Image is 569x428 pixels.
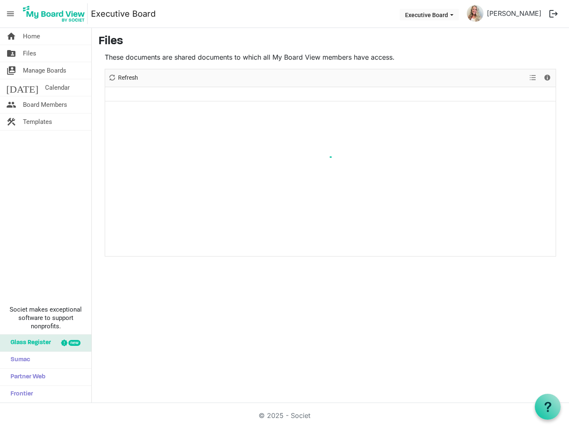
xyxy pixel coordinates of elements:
span: Frontier [6,386,33,403]
a: [PERSON_NAME] [483,5,545,22]
a: My Board View Logo [20,3,91,24]
span: Calendar [45,79,70,96]
span: Manage Boards [23,62,66,79]
span: menu [3,6,18,22]
span: Glass Register [6,335,51,351]
a: © 2025 - Societ [259,411,310,420]
a: Executive Board [91,5,156,22]
img: LS-MNrqZjgQ_wrPGQ6y3TlJ-mG7o4JT1_0TuBKFgoAiQ40SA2tedeKhdbq5b_xD0KWyXqBKNCt8CSyyraCI1pA_thumb.png [467,5,483,22]
span: people [6,96,16,113]
span: Home [23,28,40,45]
span: switch_account [6,62,16,79]
button: Executive Board dropdownbutton [400,9,459,20]
span: Sumac [6,352,30,368]
span: Board Members [23,96,67,113]
div: new [68,340,81,346]
p: These documents are shared documents to which all My Board View members have access. [105,52,556,62]
span: folder_shared [6,45,16,62]
span: construction [6,113,16,130]
img: My Board View Logo [20,3,88,24]
span: Societ makes exceptional software to support nonprofits. [4,305,88,330]
h3: Files [98,35,562,49]
span: home [6,28,16,45]
button: logout [545,5,562,23]
span: [DATE] [6,79,38,96]
span: Files [23,45,36,62]
span: Templates [23,113,52,130]
span: Partner Web [6,369,45,385]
